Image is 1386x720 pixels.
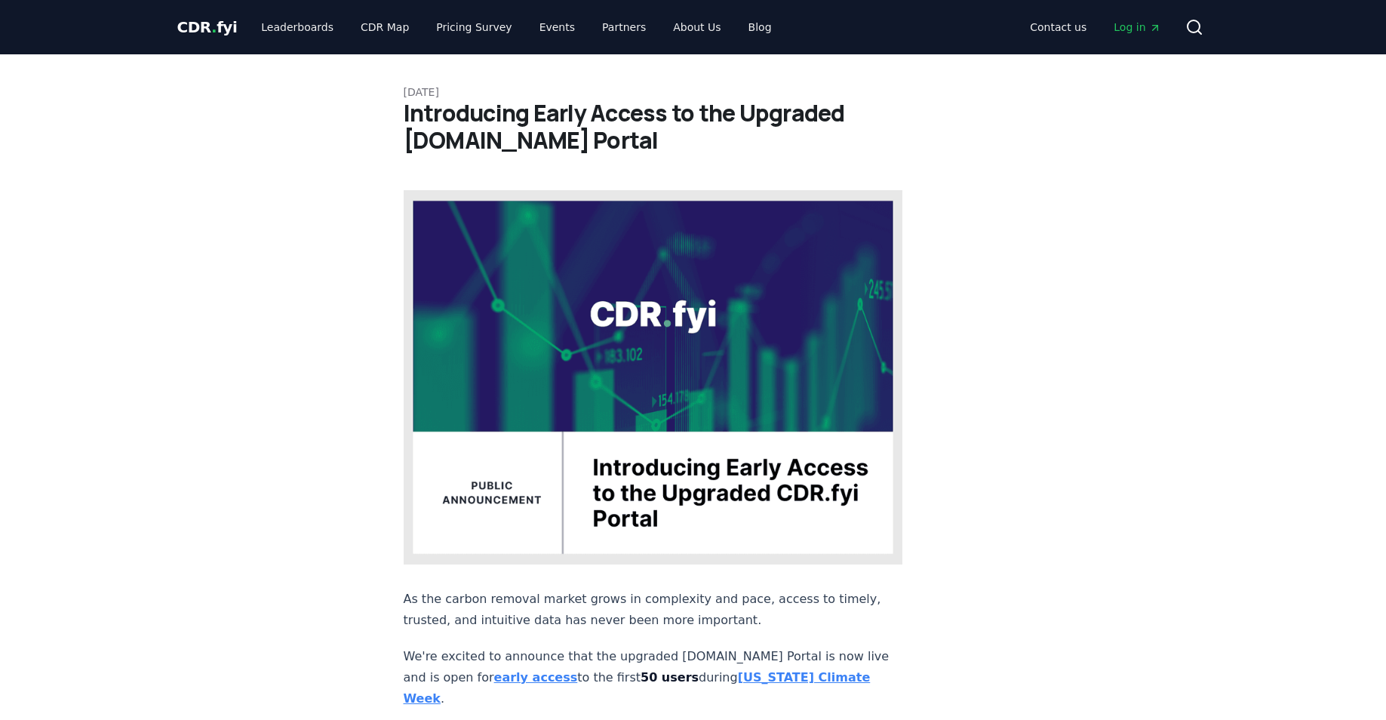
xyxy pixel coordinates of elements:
a: Partners [590,14,658,41]
a: Events [527,14,587,41]
a: CDR Map [349,14,421,41]
nav: Main [249,14,783,41]
span: . [211,18,217,36]
p: We're excited to announce that the upgraded [DOMAIN_NAME] Portal is now live and is open for to t... [404,646,903,709]
a: Leaderboards [249,14,346,41]
a: early access [494,670,578,685]
a: Log in [1102,14,1172,41]
a: CDR.fyi [177,17,238,38]
strong: 50 users [641,670,699,685]
nav: Main [1018,14,1172,41]
span: CDR fyi [177,18,238,36]
p: As the carbon removal market grows in complexity and pace, access to timely, trusted, and intuiti... [404,589,903,631]
h1: Introducing Early Access to the Upgraded [DOMAIN_NAME] Portal [404,100,983,154]
p: [DATE] [404,85,983,100]
a: Pricing Survey [424,14,524,41]
a: About Us [661,14,733,41]
span: Log in [1114,20,1160,35]
img: blog post image [404,190,903,565]
a: Contact us [1018,14,1099,41]
a: Blog [736,14,784,41]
